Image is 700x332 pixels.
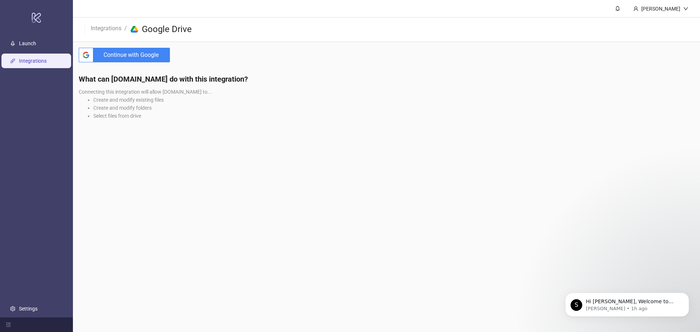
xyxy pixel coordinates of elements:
[19,58,47,64] a: Integrations
[19,306,38,312] a: Settings
[683,6,688,11] span: down
[93,104,694,112] li: Create and modify folders
[6,322,11,327] span: menu-fold
[142,24,192,35] h3: Google Drive
[633,6,638,11] span: user
[96,48,170,62] span: Continue with Google
[79,74,694,84] h4: What can [DOMAIN_NAME] do with this integration?
[554,277,700,328] iframe: Intercom notifications message
[89,24,123,32] a: Integrations
[19,40,36,46] a: Launch
[79,89,212,95] span: Connecting this integration will allow [DOMAIN_NAME] to...
[93,96,694,104] li: Create and modify existing files
[615,6,620,11] span: bell
[638,5,683,13] div: [PERSON_NAME]
[93,112,694,120] li: Select files from drive
[124,24,127,35] li: /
